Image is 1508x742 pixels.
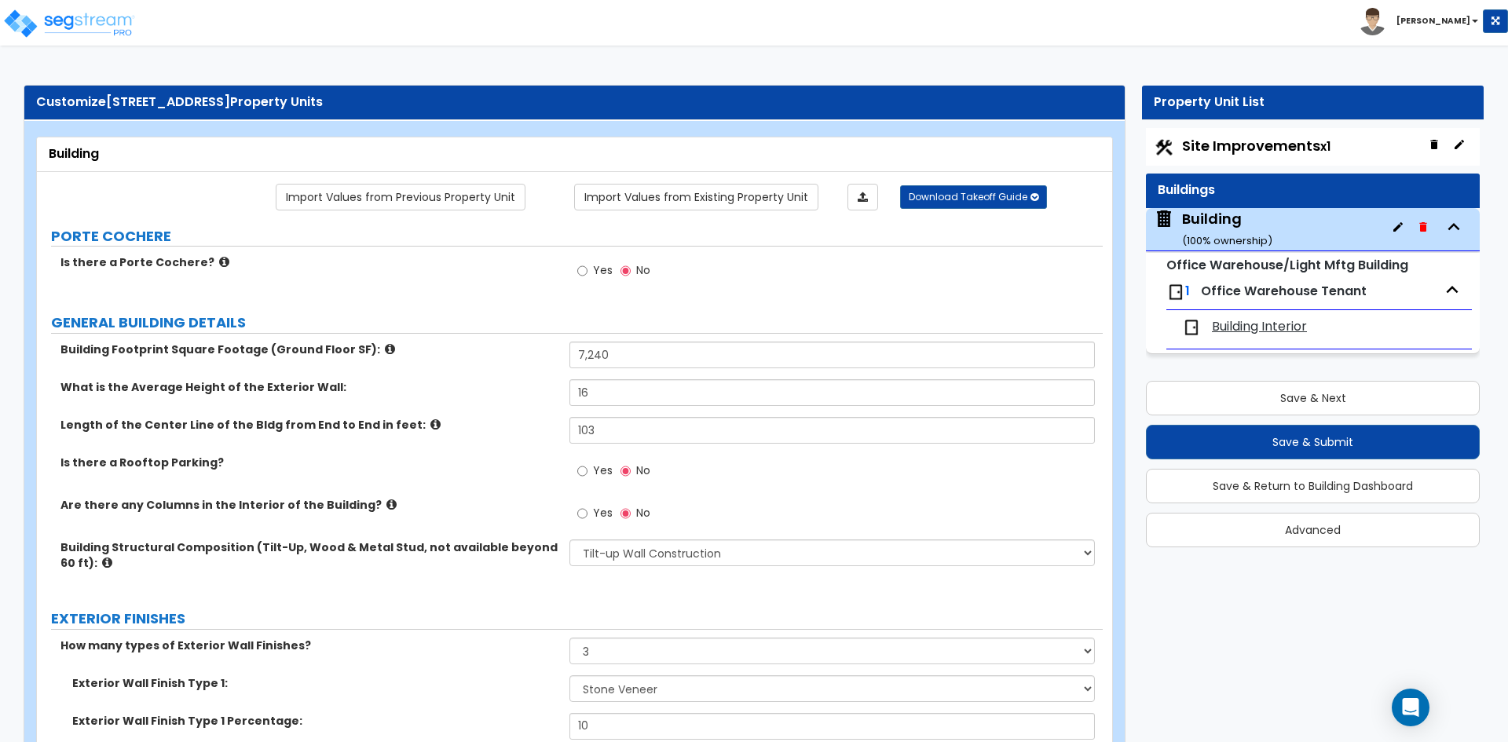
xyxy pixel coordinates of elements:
input: Yes [577,462,587,480]
label: Building Structural Composition (Tilt-Up, Wood & Metal Stud, not available beyond 60 ft): [60,539,558,571]
label: EXTERIOR FINISHES [51,609,1103,629]
label: Is there a Rooftop Parking? [60,455,558,470]
img: Construction.png [1154,137,1174,158]
span: 1 [1185,282,1190,300]
i: click for more info! [102,557,112,568]
div: Property Unit List [1154,93,1472,111]
span: No [636,505,650,521]
input: Yes [577,505,587,522]
label: How many types of Exterior Wall Finishes? [60,638,558,653]
b: [PERSON_NAME] [1396,15,1470,27]
label: Building Footprint Square Footage (Ground Floor SF): [60,342,558,357]
div: Building [49,145,1100,163]
a: Import the dynamic attribute values from previous properties. [276,184,525,210]
span: Yes [593,262,613,278]
span: [STREET_ADDRESS] [106,93,230,111]
label: Exterior Wall Finish Type 1: [72,675,558,691]
i: click for more info! [386,499,397,510]
div: Buildings [1158,181,1468,199]
span: Building [1154,209,1272,249]
button: Download Takeoff Guide [900,185,1047,209]
img: logo_pro_r.png [2,8,136,39]
span: Yes [593,505,613,521]
div: Building [1182,209,1272,249]
label: What is the Average Height of the Exterior Wall: [60,379,558,395]
img: building.svg [1154,209,1174,229]
a: Import the dynamic attributes value through Excel sheet [847,184,878,210]
img: door.png [1182,318,1201,337]
label: PORTE COCHERE [51,226,1103,247]
input: No [620,462,631,480]
a: Import the dynamic attribute values from existing properties. [574,184,818,210]
input: Yes [577,262,587,280]
input: No [620,505,631,522]
span: Building Interior [1212,318,1307,336]
span: Yes [593,462,613,478]
label: Length of the Center Line of the Bldg from End to End in feet: [60,417,558,433]
img: door.png [1166,283,1185,302]
label: GENERAL BUILDING DETAILS [51,313,1103,333]
small: Office Warehouse/Light Mftg Building [1166,256,1408,274]
label: Is there a Porte Cochere? [60,254,558,270]
span: Download Takeoff Guide [909,190,1027,203]
span: Office Warehouse Tenant [1201,282,1367,300]
button: Save & Next [1146,381,1480,415]
span: No [636,462,650,478]
i: click for more info! [430,419,441,430]
button: Advanced [1146,513,1480,547]
div: Open Intercom Messenger [1392,689,1429,726]
span: Site Improvements [1182,136,1330,155]
button: Save & Submit [1146,425,1480,459]
label: Are there any Columns in the Interior of the Building? [60,497,558,513]
small: ( 100 % ownership) [1182,233,1272,248]
input: No [620,262,631,280]
img: avatar.png [1359,8,1386,35]
span: No [636,262,650,278]
small: x1 [1320,138,1330,155]
label: Exterior Wall Finish Type 1 Percentage: [72,713,558,729]
button: Save & Return to Building Dashboard [1146,469,1480,503]
i: click for more info! [219,256,229,268]
div: Customize Property Units [36,93,1113,111]
i: click for more info! [385,343,395,355]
